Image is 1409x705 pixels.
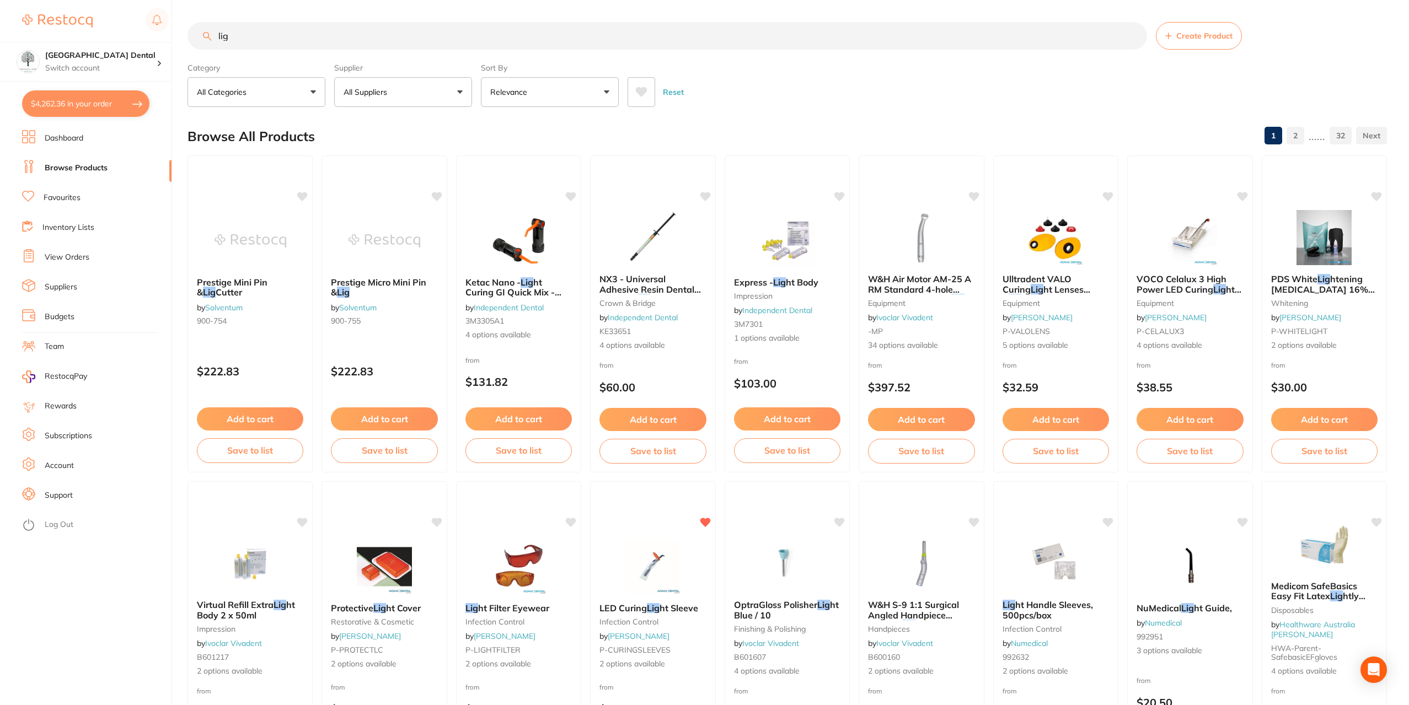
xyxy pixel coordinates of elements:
[599,326,631,336] span: KE33651
[334,63,472,73] label: Supplier
[734,599,839,620] span: ht Blue / 10
[1020,210,1091,265] img: Ulltradent VALO Curing Light Lenses & Light Shields
[1279,313,1341,322] a: [PERSON_NAME]
[1137,439,1243,463] button: Save to list
[1145,313,1207,322] a: [PERSON_NAME]
[1137,602,1181,613] span: NuMedical
[1003,600,1109,620] b: Light Handle Sleeves, 500pcs/box
[1271,381,1378,394] p: $30.00
[1003,313,1073,322] span: by
[1137,274,1243,294] b: VOCO Celalux 3 High Power LED Curing Light + Accessories
[339,303,377,313] a: Solventum
[1271,274,1378,294] b: PDS White Lightening Tooth Whitening 16% Gel Kits/Refills
[465,659,572,670] span: 2 options available
[465,617,572,626] small: infection control
[465,645,521,655] span: P-LIGHTFILTER
[1003,273,1072,294] span: Ulltradent VALO Curing
[742,638,799,648] a: Ivoclar Vivadent
[22,90,149,117] button: $4,262.36 in your order
[197,600,303,620] b: Virtual Refill Extra Light Body 2 x 50ml
[331,438,437,462] button: Save to list
[1271,643,1337,662] span: HWA-parent-safebasicEFgloves
[1137,340,1243,351] span: 4 options available
[1137,284,1242,305] span: ht + Accessories
[868,313,933,322] span: by
[45,252,89,263] a: View Orders
[660,602,698,613] span: ht Sleeve
[868,299,974,308] small: equipment
[599,361,614,369] span: from
[734,600,840,620] b: OptraGloss Polisher Light Blue / 10
[1137,603,1243,613] b: NuMedical Light Guide,
[599,603,706,613] b: LED Curing Light Sleeve
[734,407,840,430] button: Add to cart
[1271,361,1285,369] span: from
[465,303,544,313] span: by
[197,365,303,378] p: $222.83
[45,401,77,412] a: Rewards
[197,687,211,695] span: from
[734,333,840,344] span: 1 options available
[734,599,817,610] span: OptraGloss Polisher
[465,438,572,462] button: Save to list
[1271,340,1378,351] span: 2 options available
[886,210,957,265] img: W&H Air Motor AM-25 A RM Standard 4-hole Connection Without Light
[331,683,345,691] span: from
[868,666,974,677] span: 2 options available
[734,666,840,677] span: 4 options available
[197,277,303,298] b: Prestige Mini Pin & Lig Cutter
[337,287,350,298] em: Lig
[608,313,678,322] a: Independent Dental
[45,50,157,61] h4: Yeronga Park Dental
[1271,273,1317,284] span: PDS White
[599,408,706,431] button: Add to cart
[868,599,959,631] span: W&H S-9 1:1 Surgical Angled Handpiece Without
[1003,687,1017,695] span: from
[1137,618,1182,628] span: by
[474,631,535,641] a: [PERSON_NAME]
[45,490,73,501] a: Support
[187,77,325,107] button: All Categories
[1271,666,1378,677] span: 4 options available
[187,22,1147,50] input: Search Products
[617,539,689,594] img: LED Curing Light Sleeve
[617,210,689,265] img: NX3 - Universal Adhesive Resin Dental Cement - Light Cure **Buy 2 X NX3** Receive 1 x Tempbond,Te...
[599,294,705,356] span: ht Cure **Buy 2 X NX3** Receive 1 x Tempbond,Tempbond NE or Tempbond Clear Free** Promo Code Q120...
[734,625,840,633] small: finishing & polishing
[952,294,965,305] em: Lig
[599,645,671,655] span: P-CURINGSLEEVES
[1003,652,1029,662] span: 992632
[599,631,669,641] span: by
[868,274,974,294] b: W&H Air Motor AM-25 A RM Standard 4-hole Connection Without Light
[465,277,572,298] b: Ketac Nano - Light Curing GI Quick Mix - Capsules
[203,287,216,298] em: Lig
[1003,599,1093,620] span: ht Handle Sleeves, 500pcs/box
[1288,517,1360,572] img: Medicom SafeBasics Easy Fit Latex Lightly Powdered Gloves 100/Box
[331,407,437,430] button: Add to cart
[197,277,267,298] span: Prestige Mini Pin &
[1020,536,1091,591] img: Light Handle Sleeves, 500pcs/box
[205,303,243,313] a: Solventum
[734,277,773,288] span: Express -
[481,77,619,107] button: Relevance
[1003,299,1109,308] small: equipment
[1213,284,1226,295] em: Lig
[331,277,437,298] b: Prestige Micro Mini Pin & Lig
[734,652,766,662] span: B601607
[215,213,286,268] img: Prestige Mini Pin & Lig Cutter
[868,638,933,648] span: by
[1137,645,1243,656] span: 3 options available
[197,599,295,620] span: ht Body 2 x 50ml
[1288,210,1360,265] img: PDS White Lightening Tooth Whitening 16% Gel Kits/Refills
[205,638,262,648] a: Ivoclar Vivadent
[608,631,669,641] a: [PERSON_NAME]
[339,631,401,641] a: [PERSON_NAME]
[868,273,971,305] span: W&H Air Motor AM-25 A RM Standard 4-hole Connection Without
[660,77,687,107] button: Reset
[22,370,87,383] a: RestocqPay
[1003,599,1015,610] em: Lig
[216,287,242,298] span: Cutter
[599,381,706,394] p: $60.00
[817,599,830,610] em: Lig
[1181,602,1194,613] em: Lig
